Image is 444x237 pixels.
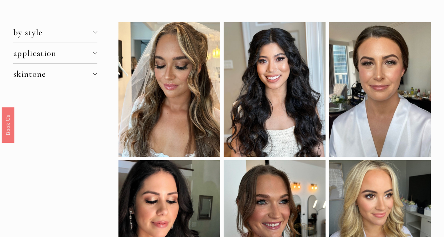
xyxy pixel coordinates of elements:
[13,69,93,79] span: skintone
[2,107,14,142] a: Book Us
[13,48,93,59] span: application
[13,22,97,43] button: by style
[13,43,97,63] button: application
[13,64,97,84] button: skintone
[13,27,93,38] span: by style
